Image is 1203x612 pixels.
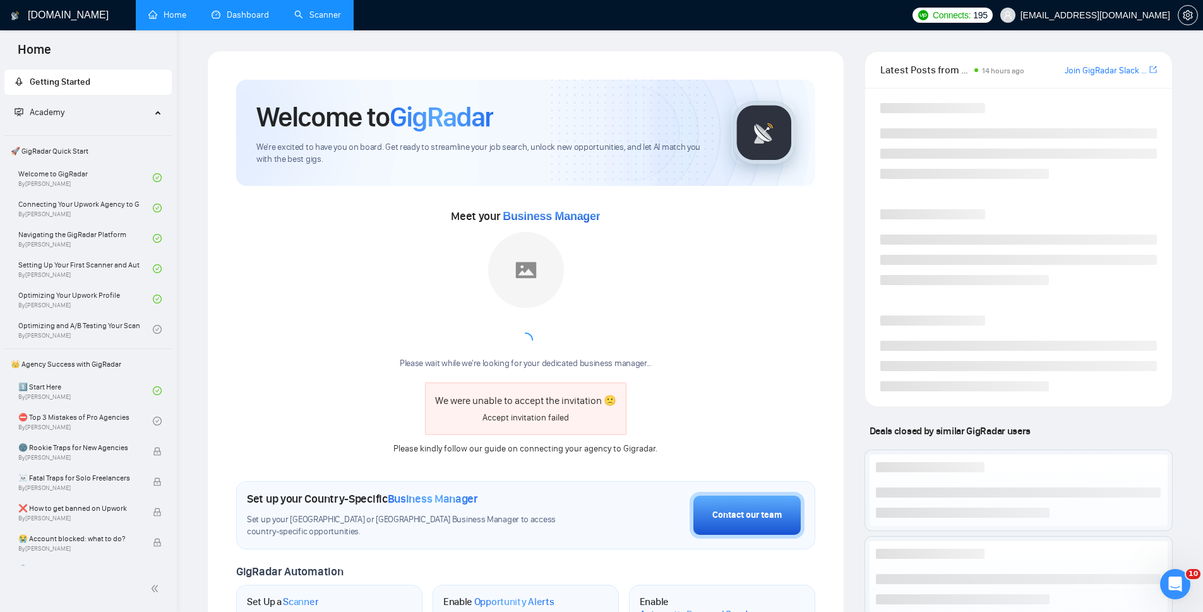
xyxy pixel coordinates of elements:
a: Optimizing and A/B Testing Your Scanner for Better ResultsBy[PERSON_NAME] [18,315,153,343]
span: lock [153,508,162,517]
h1: Set Up a [247,596,318,608]
div: Hey, there!You can request an additional Business Manager to apply for US or UK exclusive jobs.Be... [10,52,207,407]
div: Contact our team [712,508,782,522]
span: check-circle [153,264,162,273]
a: Setting Up Your First Scanner and Auto-BidderBy[PERSON_NAME] [18,255,153,283]
span: Academy [30,107,64,118]
span: lock [153,447,162,456]
span: double-left [150,582,163,595]
span: check-circle [153,173,162,182]
li: Getting Started [4,70,172,95]
a: ⛔ Top 3 Mistakes of Pro AgenciesBy[PERSON_NAME] [18,407,153,435]
button: go back [8,5,32,29]
span: check-circle [153,386,162,395]
span: check-circle [153,295,162,303]
a: Welcome to GigRadarBy[PERSON_NAME] [18,164,153,192]
span: ❌ How to get banned on Upwork [18,502,140,515]
span: 😭 Account blocked: what to do? [18,532,140,545]
h1: Set up your Country-Specific [247,492,478,506]
div: We were unable to accept the invitation 🙁 [435,393,616,408]
div: Close [222,5,244,28]
div: ✅ The agency owner is verified in the [GEOGRAPHIC_DATA]/[GEOGRAPHIC_DATA] [20,271,197,309]
div: Hey, there! [20,60,197,73]
span: 🌚 Rookie Traps for New Agencies [18,441,140,454]
span: ☠️ Fatal Traps for Solo Freelancers [18,472,140,484]
a: homeHome [148,9,186,20]
h1: AI Assistant from GigRadar 📡 [61,8,196,27]
div: Can I apply to US-only jobs? [33,350,184,363]
span: Set up your [GEOGRAPHIC_DATA] or [GEOGRAPHIC_DATA] Business Manager to access country-specific op... [247,514,582,538]
h1: Enable [443,596,554,608]
span: 👑 Agency Success with GigRadar [6,352,171,377]
span: 195 [973,8,987,22]
span: GigRadar Automation [236,565,343,578]
span: By [PERSON_NAME] [18,484,140,492]
span: Getting Started [30,76,90,87]
h1: Welcome to [256,100,493,134]
div: ✅ The agency's primary office location is verified in the [GEOGRAPHIC_DATA]/[GEOGRAPHIC_DATA] [20,221,197,271]
span: Business Manager [388,492,478,506]
span: check-circle [153,234,162,243]
span: check-circle [153,417,162,425]
span: 10 [1186,569,1200,579]
span: Academy [15,107,64,118]
span: lock [153,538,162,547]
span: 🔓 Unblocked cases: review [18,563,140,575]
img: logo [11,6,20,26]
div: Before requesting an additional country-specific BM, please make sure that your agency meets ALL ... [20,122,197,184]
div: Please kindly follow on connecting your agency to Gigradar. [385,442,667,456]
a: Navigating the GigRadar PlatformBy[PERSON_NAME] [18,224,153,252]
span: Business Manager [503,210,600,223]
span: Opportunity Alerts [474,596,554,608]
img: gigradar-logo.png [733,101,796,164]
div: You can find more information about such BMs below: [20,314,197,339]
button: Home [198,5,222,29]
button: setting [1178,5,1198,25]
span: fund-projection-screen [15,107,23,116]
button: Yes, I meet all of the criteria - request a new BM [22,430,236,467]
span: lock [153,477,162,486]
a: Connecting Your Upwork Agency to GigRadarBy[PERSON_NAME] [18,194,153,222]
span: user [1003,11,1012,20]
span: By [PERSON_NAME] [18,545,140,553]
span: 🚀 GigRadar Quick Start [6,138,171,164]
span: check-circle [153,204,162,212]
a: Optimizing Your Upwork ProfileBy[PERSON_NAME] [18,285,153,313]
span: GigRadar [390,100,493,134]
div: ✅ The freelancer is verified in the [GEOGRAPHIC_DATA]/[GEOGRAPHIC_DATA] [20,184,197,221]
iframe: Intercom live chat [1160,569,1190,599]
a: export [1149,64,1157,76]
a: searchScanner [294,9,341,20]
span: If you're interested in applying for jobs that are restricted… [33,364,169,388]
img: upwork-logo.png [918,10,928,20]
span: By [PERSON_NAME] [18,515,140,522]
span: 14 hours ago [982,66,1024,75]
span: check-circle [153,325,162,334]
span: By [PERSON_NAME] [18,454,140,462]
span: We're excited to have you on board. Get ready to streamline your job search, unlock new opportuni... [256,142,712,166]
a: Join GigRadar Slack Community [1065,64,1147,78]
span: Connects: [933,8,971,22]
div: Can I apply to US-only jobs?If you're interested in applying for jobs that are restricted… [21,340,196,400]
img: placeholder.png [488,232,564,308]
span: rocket [15,77,23,86]
span: Scanner [283,596,318,608]
a: our guide [469,443,506,454]
a: setting [1178,10,1198,20]
div: AI Assistant from GigRadar 📡 says… [10,52,242,422]
img: Profile image for AI Assistant from GigRadar 📡 [36,7,56,27]
span: Latest Posts from the GigRadar Community [880,62,971,78]
span: Deals closed by similar GigRadar users [865,420,1036,442]
span: Meet your [451,209,600,223]
div: Accept invitation failed [435,411,616,425]
div: Please wait while we're looking for your dedicated business manager... [385,358,667,370]
span: Home [8,40,61,67]
button: Contact our team [690,492,805,539]
div: You can request an additional Business Manager to apply for US or UK exclusive jobs. [20,79,197,116]
a: dashboardDashboard [212,9,269,20]
span: export [1149,64,1157,75]
a: 1️⃣ Start HereBy[PERSON_NAME] [18,377,153,405]
span: loading [518,333,533,348]
span: setting [1178,10,1197,20]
